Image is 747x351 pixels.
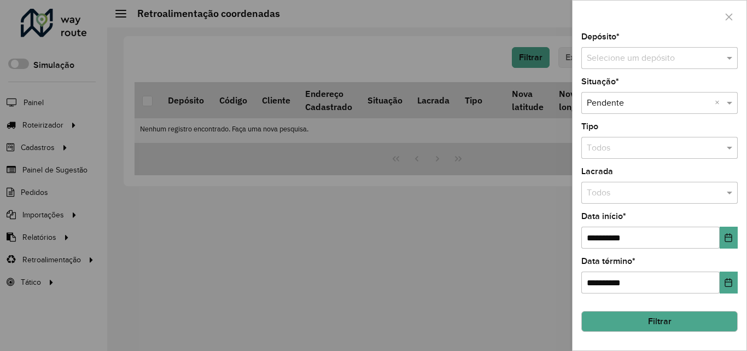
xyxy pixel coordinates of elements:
label: Lacrada [581,165,613,178]
button: Choose Date [720,272,738,294]
label: Depósito [581,30,620,43]
label: Data término [581,255,635,268]
button: Filtrar [581,311,738,332]
label: Tipo [581,120,598,133]
label: Situação [581,75,619,88]
span: Clear all [715,96,724,110]
button: Choose Date [720,227,738,249]
label: Data início [581,210,626,223]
